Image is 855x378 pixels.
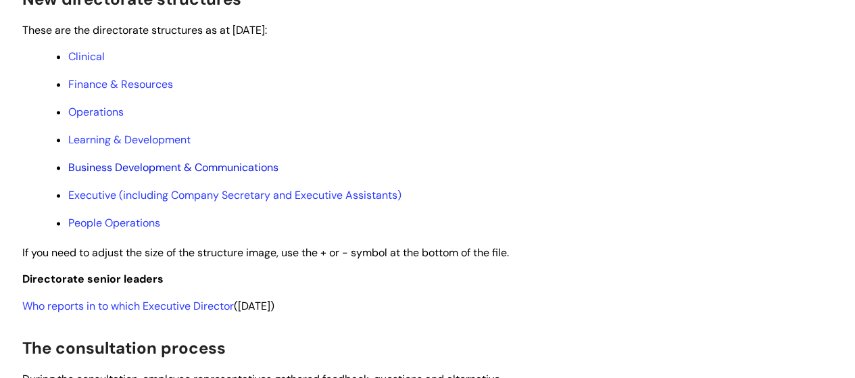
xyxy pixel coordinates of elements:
[68,216,160,230] a: People Operations
[68,160,278,174] a: Business Development & Communications
[68,77,173,91] a: Finance & Resources
[22,245,509,260] span: If you need to adjust the size of the structure image, use the + or - symbol at the bottom of the...
[68,49,105,64] a: Clinical
[22,337,226,358] span: The consultation process
[68,105,124,119] a: Operations
[22,299,274,313] span: ([DATE])
[22,23,267,37] span: These are the directorate structures as at [DATE]:
[22,272,164,286] span: Directorate senior leaders
[68,188,401,202] a: Executive (including Company Secretary and Executive Assistants)
[68,133,191,147] a: Learning & Development
[22,299,234,313] a: Who reports in to which Executive Director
